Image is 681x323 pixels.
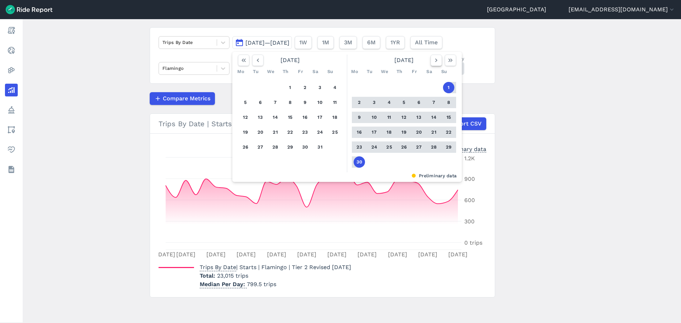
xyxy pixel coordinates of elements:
tspan: [DATE] [388,251,407,258]
button: 8 [443,97,454,108]
button: 1YR [386,36,405,49]
span: Export CSV [450,119,482,128]
tspan: 300 [464,218,475,225]
button: 5 [240,97,251,108]
button: 12 [398,112,410,123]
button: Compare Metrics [150,92,215,105]
span: Trips By Date [200,262,236,271]
button: 1 [443,82,454,93]
div: Sa [310,66,321,77]
a: Health [5,143,18,156]
span: | Starts | Flamingo | Tier 2 Revised [DATE] [200,264,351,271]
tspan: 900 [464,176,475,182]
button: All Time [410,36,442,49]
div: We [379,66,390,77]
button: 23 [299,127,311,138]
p: 799.5 trips [200,280,351,289]
button: 16 [354,127,365,138]
button: 16 [299,112,311,123]
tspan: [DATE] [156,251,175,258]
button: 14 [428,112,439,123]
span: Total [200,272,217,279]
tspan: [DATE] [176,251,195,258]
button: 4 [383,97,395,108]
div: Tu [364,66,375,77]
div: Sa [423,66,435,77]
button: 7 [270,97,281,108]
div: Fr [295,66,306,77]
a: Areas [5,123,18,136]
div: Su [438,66,450,77]
button: 17 [314,112,326,123]
a: Report [5,24,18,37]
div: Mo [235,66,247,77]
button: 13 [255,112,266,123]
button: 29 [284,141,296,153]
button: 27 [413,141,425,153]
button: 18 [329,112,340,123]
div: Fr [409,66,420,77]
button: 20 [255,127,266,138]
button: 19 [398,127,410,138]
span: 1M [322,38,329,47]
div: Th [394,66,405,77]
button: 8 [284,97,296,108]
div: We [265,66,276,77]
button: 22 [443,127,454,138]
div: [DATE] [235,55,345,66]
button: 22 [284,127,296,138]
button: 23 [354,141,365,153]
span: 6M [367,38,376,47]
img: Ride Report [6,5,52,14]
tspan: 1.2K [464,155,475,162]
button: 6 [255,97,266,108]
button: 26 [398,141,410,153]
tspan: 600 [464,197,475,204]
button: 10 [369,112,380,123]
button: 5 [398,97,410,108]
button: 2 [354,97,365,108]
button: 17 [369,127,380,138]
button: 26 [240,141,251,153]
button: 25 [329,127,340,138]
button: 31 [314,141,326,153]
button: [DATE]—[DATE] [232,36,292,49]
tspan: [DATE] [448,251,467,258]
button: 20 [413,127,425,138]
a: Policy [5,104,18,116]
button: 4 [329,82,340,93]
button: 25 [383,141,395,153]
button: 15 [443,112,454,123]
button: 29 [443,141,454,153]
a: Analyze [5,84,18,96]
tspan: [DATE] [297,251,316,258]
button: 27 [255,141,266,153]
tspan: [DATE] [206,251,226,258]
button: 18 [383,127,395,138]
button: 14 [270,112,281,123]
div: Tu [250,66,261,77]
button: 24 [314,127,326,138]
a: [GEOGRAPHIC_DATA] [487,5,546,14]
tspan: [DATE] [237,251,256,258]
a: Realtime [5,44,18,57]
button: 30 [354,156,365,168]
button: 6M [362,36,380,49]
span: All Time [415,38,438,47]
a: Datasets [5,163,18,176]
button: 12 [240,112,251,123]
tspan: [DATE] [358,251,377,258]
div: Mo [349,66,360,77]
button: 6 [413,97,425,108]
button: 1 [284,82,296,93]
tspan: [DATE] [327,251,347,258]
span: 1YR [391,38,400,47]
span: Compare Metrics [163,94,210,103]
button: 11 [329,97,340,108]
button: 7 [428,97,439,108]
tspan: [DATE] [267,251,286,258]
button: 28 [270,141,281,153]
div: [DATE] [349,55,459,66]
button: 10 [314,97,326,108]
button: 24 [369,141,380,153]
